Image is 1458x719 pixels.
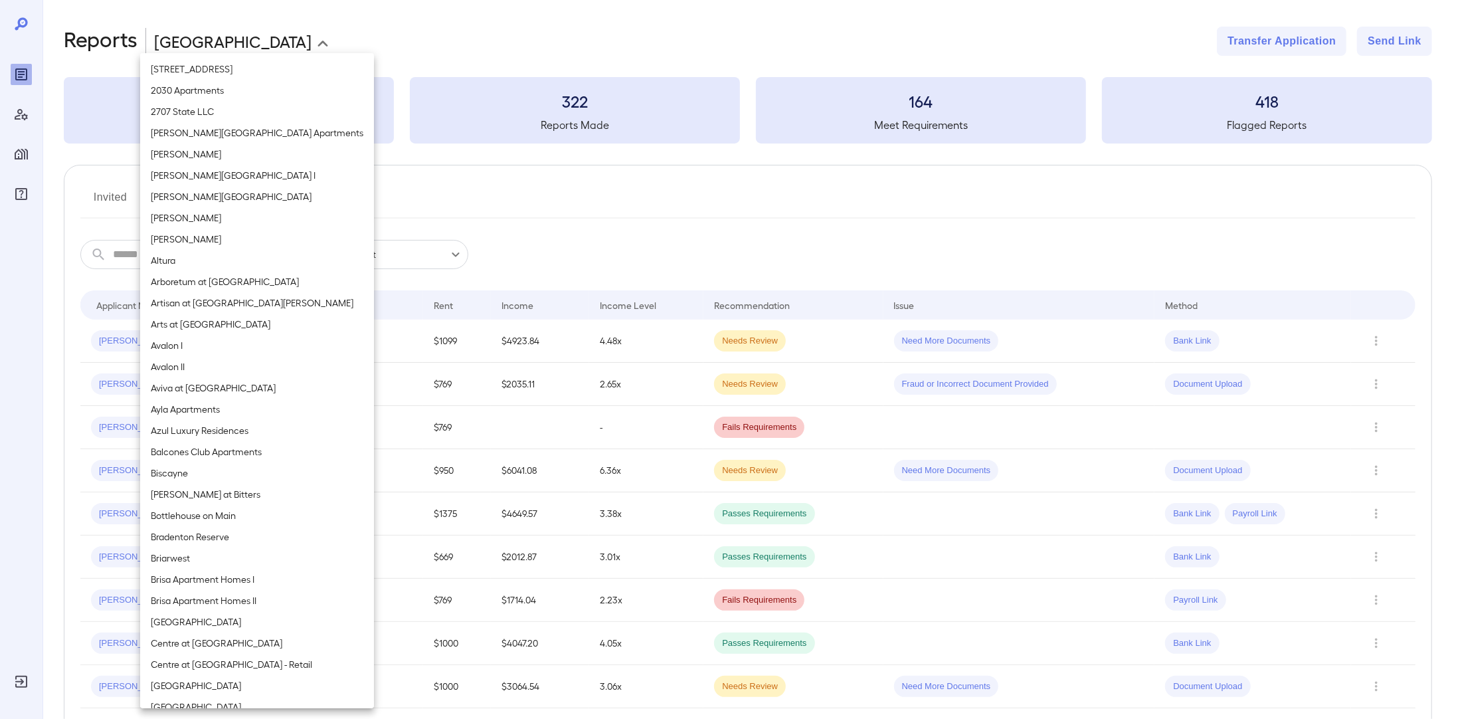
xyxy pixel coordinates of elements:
li: Aviva at [GEOGRAPHIC_DATA] [140,377,374,399]
li: Briarwest [140,548,374,569]
li: [GEOGRAPHIC_DATA] [140,696,374,718]
li: [STREET_ADDRESS] [140,58,374,80]
li: Bradenton Reserve [140,526,374,548]
li: Azul Luxury Residences [140,420,374,441]
li: Arts at [GEOGRAPHIC_DATA] [140,314,374,335]
li: Altura [140,250,374,271]
li: [PERSON_NAME][GEOGRAPHIC_DATA] [140,186,374,207]
li: Centre at [GEOGRAPHIC_DATA] [140,633,374,654]
li: Avalon I [140,335,374,356]
li: Arboretum at [GEOGRAPHIC_DATA] [140,271,374,292]
li: Centre at [GEOGRAPHIC_DATA] - Retail [140,654,374,675]
li: Brisa Apartment Homes II [140,590,374,611]
li: Brisa Apartment Homes I [140,569,374,590]
li: 2030 Apartments [140,80,374,101]
li: Avalon II [140,356,374,377]
li: [PERSON_NAME][GEOGRAPHIC_DATA] I [140,165,374,186]
li: Ayla Apartments [140,399,374,420]
li: [PERSON_NAME] [140,144,374,165]
li: [PERSON_NAME] at Bitters [140,484,374,505]
li: Balcones Club Apartments [140,441,374,462]
li: [GEOGRAPHIC_DATA] [140,611,374,633]
li: Bottlehouse on Main [140,505,374,526]
li: Artisan at [GEOGRAPHIC_DATA][PERSON_NAME] [140,292,374,314]
li: [PERSON_NAME] [140,207,374,229]
li: [PERSON_NAME] [140,229,374,250]
li: [PERSON_NAME][GEOGRAPHIC_DATA] Apartments [140,122,374,144]
li: Biscayne [140,462,374,484]
li: [GEOGRAPHIC_DATA] [140,675,374,696]
li: 2707 State LLC [140,101,374,122]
